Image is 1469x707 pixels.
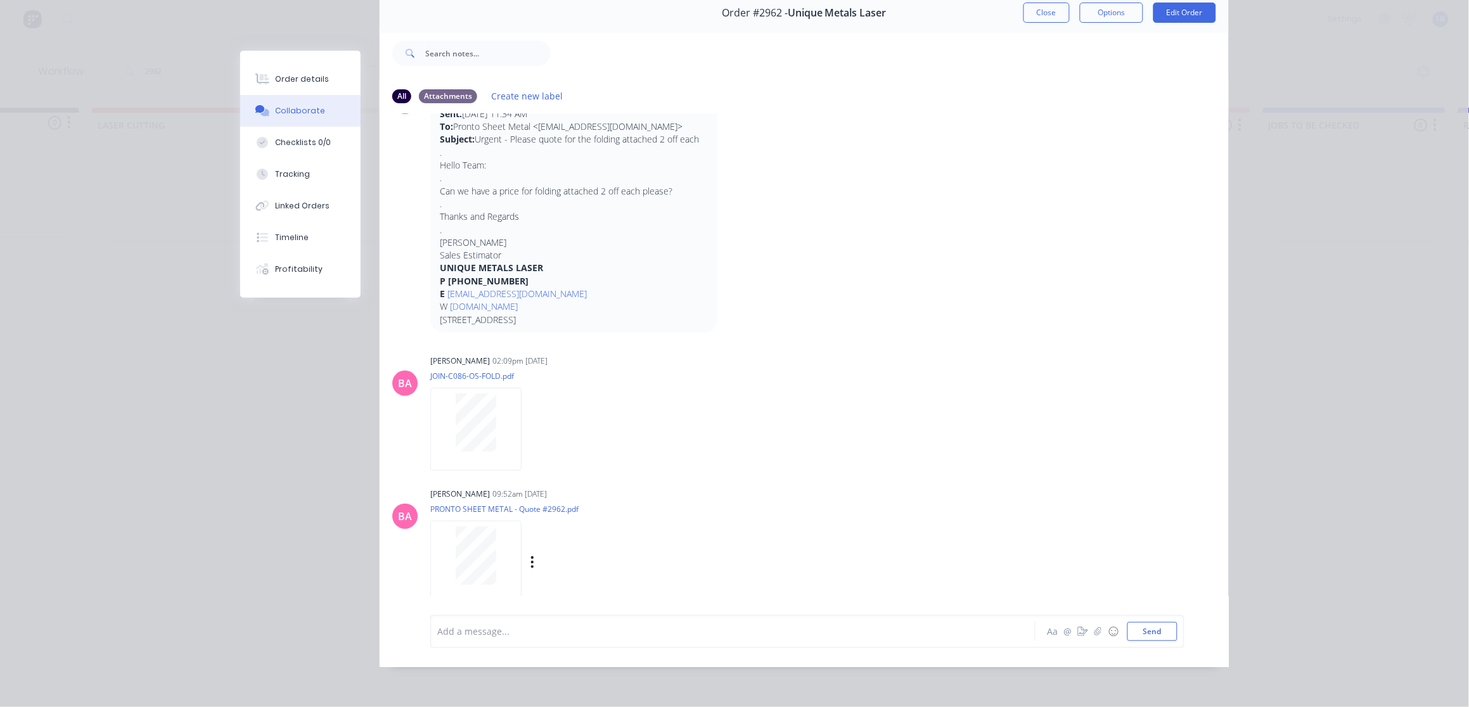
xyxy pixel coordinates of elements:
[276,73,330,85] div: Order details
[440,275,529,287] strong: P [PHONE_NUMBER]
[276,232,309,243] div: Timeline
[440,236,708,249] p: [PERSON_NAME]
[1045,624,1060,639] button: Aa
[492,488,547,500] div: 09:52am [DATE]
[430,371,534,381] p: JOIN-C086-OS-FOLD.pdf
[440,133,475,145] strong: Subject:
[450,300,518,312] a: [DOMAIN_NAME]
[398,376,412,391] div: BA
[240,158,361,190] button: Tracking
[447,288,587,300] a: [EMAIL_ADDRESS][DOMAIN_NAME]
[440,249,708,262] p: Sales Estimator
[392,89,411,103] div: All
[440,172,708,184] p: .
[440,95,708,146] p: Unique Laser Brisbane <[EMAIL_ADDRESS][DOMAIN_NAME]> [DATE] 11:34 AM Pronto Sheet Metal <[EMAIL_A...
[492,355,548,367] div: 02:09pm [DATE]
[419,89,477,103] div: Attachments
[440,108,462,120] strong: Sent:
[788,7,887,19] span: Unique Metals Laser
[440,146,708,159] p: .
[430,504,663,514] p: PRONTO SHEET METAL - Quote #2962.pdf
[430,488,490,500] div: [PERSON_NAME]
[240,95,361,127] button: Collaborate
[440,262,543,274] strong: UNIQUE METALS LASER
[240,253,361,285] button: Profitability
[240,127,361,158] button: Checklists 0/0
[440,185,708,198] p: Can we have a price for folding attached 2 off each please?
[440,224,708,236] p: .
[1106,624,1121,639] button: ☺
[440,288,445,300] strong: E
[1023,3,1070,23] button: Close
[440,120,453,132] strong: To:
[276,200,330,212] div: Linked Orders
[276,169,311,180] div: Tracking
[1080,3,1143,23] button: Options
[276,137,331,148] div: Checklists 0/0
[240,63,361,95] button: Order details
[485,87,570,105] button: Create new label
[1153,3,1216,23] button: Edit Order
[240,190,361,222] button: Linked Orders
[276,105,326,117] div: Collaborate
[240,222,361,253] button: Timeline
[440,300,708,313] p: W
[440,210,708,223] p: Thanks and Regards
[440,198,708,210] p: .
[430,355,490,367] div: [PERSON_NAME]
[1127,622,1177,641] button: Send
[440,314,708,326] p: [STREET_ADDRESS]
[425,41,551,66] input: Search notes...
[276,264,323,275] div: Profitability
[398,509,412,524] div: BA
[722,7,788,19] span: Order #2962 -
[1060,624,1075,639] button: @
[440,159,708,172] p: Hello Team:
